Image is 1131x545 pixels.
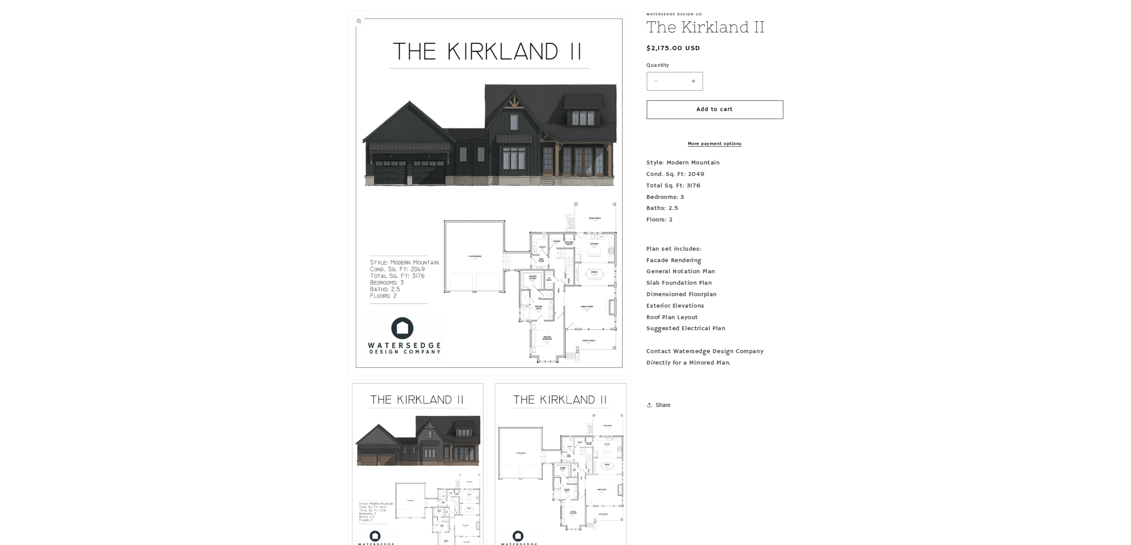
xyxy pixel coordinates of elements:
[647,266,783,278] div: General Notation Plan
[647,140,783,148] a: More payment options
[647,312,783,324] div: Roof Plan Layout
[647,301,783,312] div: Exterior Elevations
[647,323,783,335] div: Suggested Electrical Plan
[647,346,783,369] div: Contact Watersedge Design Company Directly for a Mirrored Plan.
[647,244,783,255] div: Plan set includes:
[647,278,783,289] div: Slab Foundation Plan
[647,17,783,37] h1: The Kirkland II
[647,396,673,414] button: Share
[647,157,783,237] p: Style: Modern Mountain Cond. Sq. Ft: 2049 Total Sq. Ft: 3176 Bedrooms: 3 Baths: 2.5 Floors: 2
[647,12,783,17] p: Watersedge Design Co
[647,62,783,70] label: Quantity
[647,100,783,119] button: Add to cart
[647,43,701,54] span: $2,175.00 USD
[647,289,783,301] div: Dimensioned Floorplan
[647,255,783,267] div: Facade Rendering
